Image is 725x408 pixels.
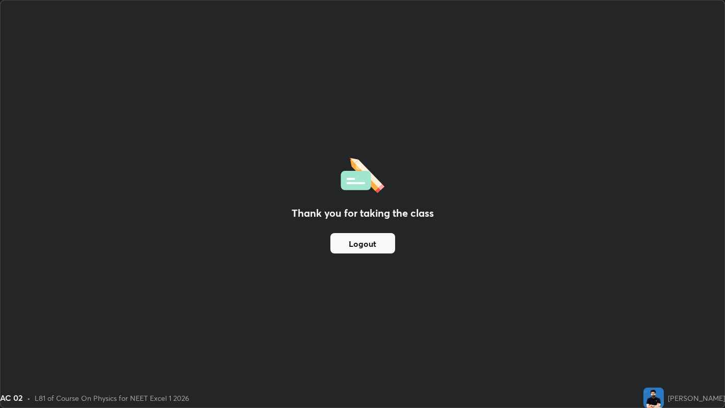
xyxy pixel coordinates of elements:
div: • [27,393,31,403]
div: L81 of Course On Physics for NEET Excel 1 2026 [35,393,189,403]
button: Logout [330,233,395,253]
img: 83a18a2ccf0346ec988349b1c8dfe260.jpg [643,388,664,408]
img: offlineFeedback.1438e8b3.svg [341,155,384,193]
div: [PERSON_NAME] [668,393,725,403]
h2: Thank you for taking the class [292,206,434,221]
